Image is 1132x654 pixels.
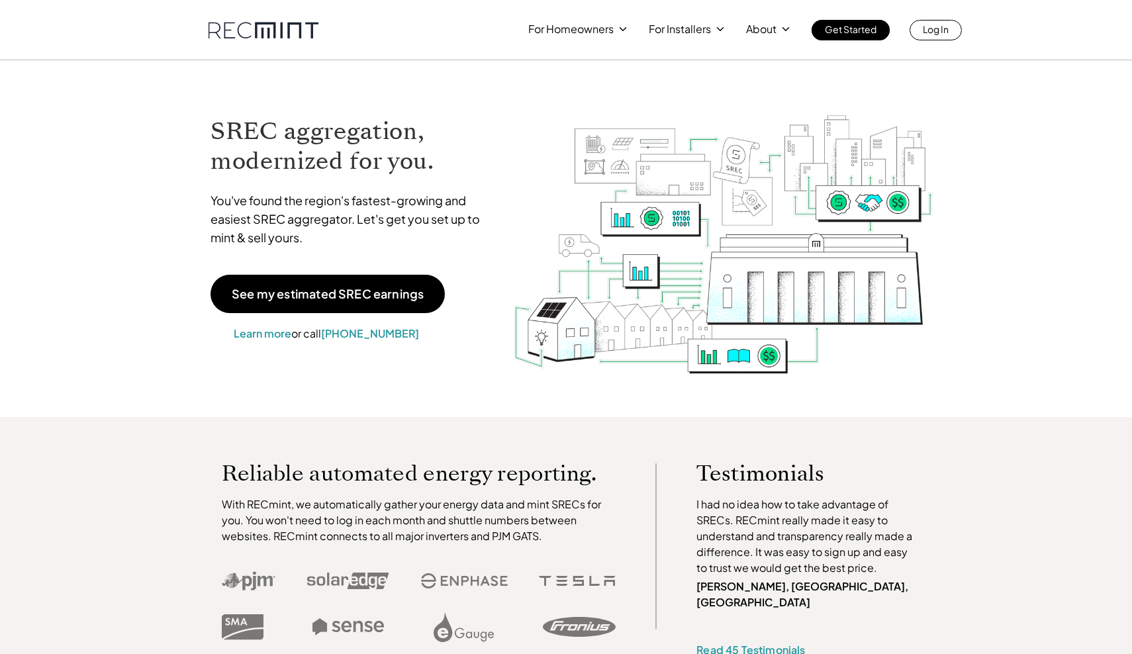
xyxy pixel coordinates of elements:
[696,463,894,483] p: Testimonials
[746,20,777,38] p: About
[528,20,614,38] p: For Homeowners
[649,20,711,38] p: For Installers
[512,80,935,377] img: RECmint value cycle
[696,579,919,610] p: [PERSON_NAME], [GEOGRAPHIC_DATA], [GEOGRAPHIC_DATA]
[923,20,949,38] p: Log In
[291,326,321,340] span: or call
[211,191,493,247] p: You've found the region's fastest-growing and easiest SREC aggregator. Let's get you set up to mi...
[222,463,616,483] p: Reliable automated energy reporting.
[812,20,890,40] a: Get Started
[222,496,616,544] p: With RECmint, we automatically gather your energy data and mint SRECs for you. You won't need to ...
[232,288,424,300] p: See my estimated SREC earnings
[211,117,493,176] h1: SREC aggregation, modernized for you.
[234,326,291,340] a: Learn more
[825,20,876,38] p: Get Started
[910,20,962,40] a: Log In
[321,326,419,340] a: [PHONE_NUMBER]
[211,275,445,313] a: See my estimated SREC earnings
[696,496,919,576] p: I had no idea how to take advantage of SRECs. RECmint really made it easy to understand and trans...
